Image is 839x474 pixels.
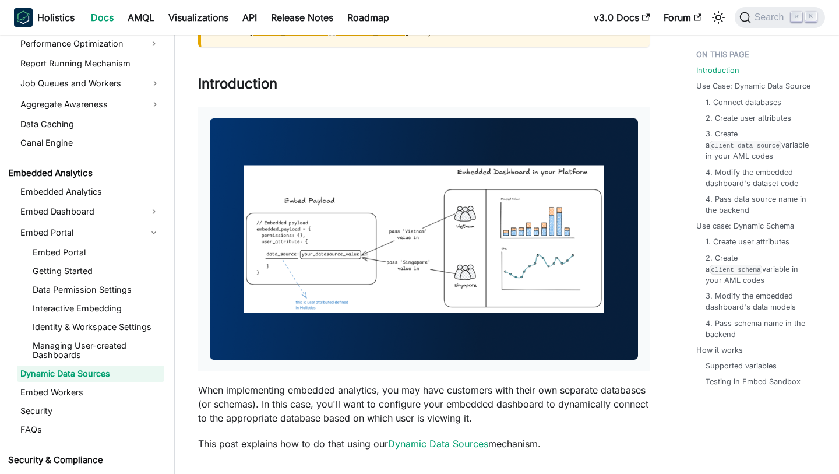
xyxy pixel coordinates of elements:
a: Docs [84,8,121,27]
a: Report Running Mechanism [17,55,164,72]
code: client_schema [710,265,762,275]
button: Expand sidebar category 'Embed Dashboard' [143,202,164,221]
a: Embed Portal [29,244,164,261]
a: 4. Pass schema name in the backend [706,318,816,340]
a: Roadmap [340,8,396,27]
a: Data Permission Settings [29,282,164,298]
a: Testing in Embed Sandbox [706,376,801,387]
button: Search (Command+K) [735,7,825,28]
a: v3.0 Docs [587,8,657,27]
a: FAQs [17,422,164,438]
img: Holistics [14,8,33,27]
a: Getting Started [29,263,164,279]
a: 2. Create aclient_schemavariable in your AML codes [706,252,816,286]
a: Use Case: Dynamic Data Source [696,80,810,92]
a: HolisticsHolistics [14,8,75,27]
a: 4. Modify the embedded dashboard's dataset code [706,167,816,189]
a: Introduction [696,65,739,76]
a: [EMAIL_ADDRESS][DOMAIN_NAME] [249,25,409,37]
a: Supported variables [706,360,777,371]
img: dynamic data source embed [210,118,638,359]
p: When implementing embedded analytics, you may have customers with their own separate databases (o... [198,383,650,425]
a: Embed Workers [17,384,164,401]
a: API [235,8,264,27]
a: 3. Modify the embedded dashboard's data models [706,290,816,313]
a: Use case: Dynamic Schema [696,220,794,231]
a: Visualizations [161,8,235,27]
a: Job Queues and Workers [17,74,164,93]
a: Security [17,403,164,419]
a: 1. Connect databases [706,97,781,108]
a: Data Caching [17,116,164,132]
p: This post explains how to do that using our mechanism. [198,437,650,451]
button: Collapse sidebar category 'Embed Portal' [143,223,164,242]
a: Embed Dashboard [17,202,143,221]
a: Dynamic Data Sources [17,366,164,382]
a: Managing User-created Dashboards [29,338,164,363]
a: Dynamic Data Sources [388,438,488,450]
a: Embedded Analytics [17,184,164,200]
a: Embedded Analytics [5,165,164,181]
a: Identity & Workspace Settings [29,319,164,335]
a: 4. Pass data source name in the backend [706,194,816,216]
b: Holistics [37,10,75,24]
kbd: K [805,12,817,22]
a: Performance Optimization [17,34,143,53]
a: AMQL [121,8,161,27]
button: Expand sidebar category 'Performance Optimization' [143,34,164,53]
h2: Introduction [198,75,650,97]
a: 3. Create aclient_data_sourcevariable in your AML codes [706,128,816,162]
a: Security & Compliance [5,452,164,468]
a: How it works [696,345,743,356]
code: client_data_source [710,141,781,150]
a: 1. Create user attributes [706,236,789,247]
a: Forum [657,8,708,27]
a: Embed Portal [17,223,143,242]
a: Release Notes [264,8,340,27]
kbd: ⌘ [791,12,802,22]
a: Interactive Embedding [29,300,164,317]
span: Search [751,12,791,23]
a: 2. Create user attributes [706,113,791,124]
a: Canal Engine [17,135,164,151]
button: Switch between dark and light mode (currently light mode) [709,8,728,27]
a: Aggregate Awareness [17,95,164,114]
